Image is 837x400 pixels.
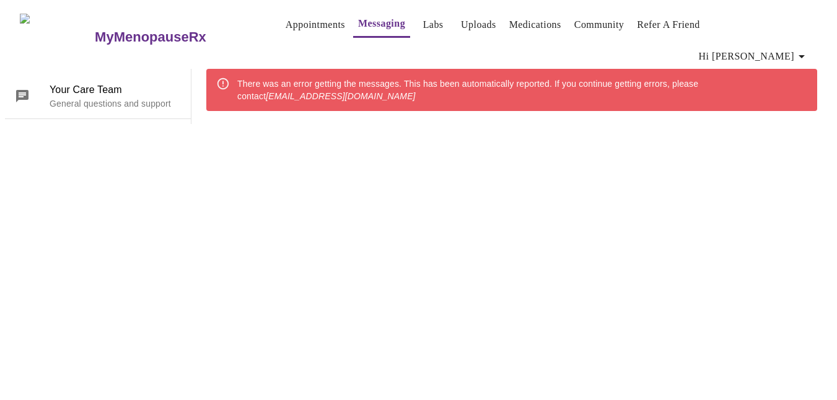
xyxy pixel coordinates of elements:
button: Labs [413,12,453,37]
button: Hi [PERSON_NAME] [694,44,814,69]
button: Community [569,12,629,37]
div: Your Care TeamGeneral questions and support [5,74,191,118]
span: Your Care Team [50,82,181,97]
button: Messaging [353,11,410,38]
img: MyMenopauseRx Logo [20,14,94,60]
a: Medications [509,16,561,33]
a: Appointments [286,16,345,33]
button: Refer a Friend [632,12,705,37]
button: Uploads [456,12,501,37]
a: Uploads [461,16,496,33]
span: Hi [PERSON_NAME] [699,48,809,65]
a: Refer a Friend [637,16,700,33]
div: There was an error getting the messages. This has been automatically reported. If you continue ge... [237,73,807,107]
a: Labs [423,16,444,33]
p: General questions and support [50,97,181,110]
h3: MyMenopauseRx [95,29,206,45]
a: MyMenopauseRx [94,16,256,59]
button: Appointments [281,12,350,37]
em: [EMAIL_ADDRESS][DOMAIN_NAME] [266,91,415,101]
button: Medications [504,12,566,37]
a: Messaging [358,15,405,32]
a: Community [574,16,624,33]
